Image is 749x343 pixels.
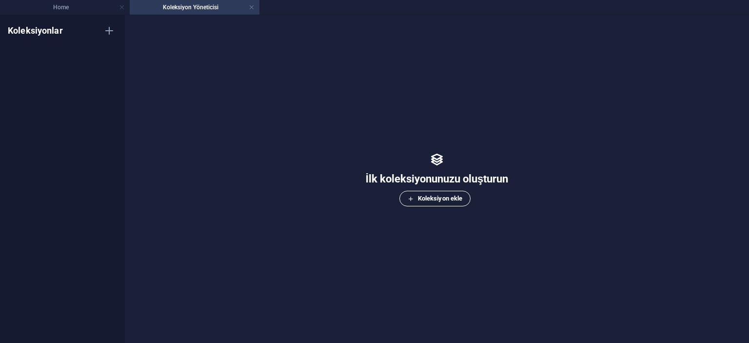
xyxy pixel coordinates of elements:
[103,25,115,37] i: Yeni koleksiyon oluştur
[130,2,259,13] h4: Koleksiyon Yöneticisi
[8,25,63,37] h6: Koleksiyonlar
[408,193,463,204] span: Koleksiyon ekle
[366,171,508,187] h5: İlk koleksiyonunuzu oluşturun
[399,191,471,206] button: Koleksiyon ekle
